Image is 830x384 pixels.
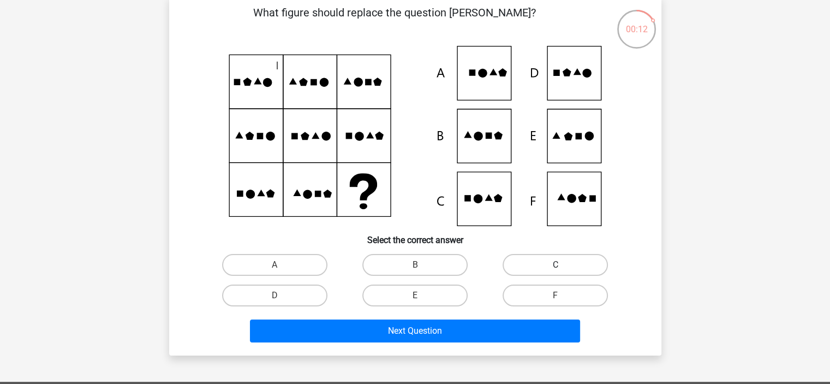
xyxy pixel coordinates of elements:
label: E [362,285,468,306]
label: D [222,285,327,306]
p: What figure should replace the question [PERSON_NAME]? [187,4,603,37]
label: F [503,285,608,306]
div: 00:12 [616,9,657,36]
h6: Select the correct answer [187,226,644,245]
button: Next Question [250,320,580,342]
label: C [503,254,608,276]
label: B [362,254,468,276]
label: A [222,254,327,276]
